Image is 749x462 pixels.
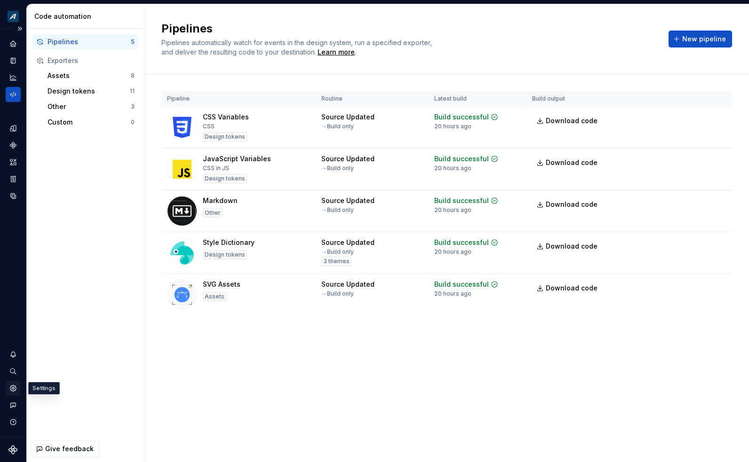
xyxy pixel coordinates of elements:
div: Design tokens [203,174,247,183]
div: Source Updated [321,280,374,289]
div: CSS in JS [203,164,229,172]
div: Settings [28,382,60,394]
div: Style Dictionary [203,238,255,247]
div: → Build only [321,206,354,214]
div: Design tokens [203,132,247,141]
div: 3 [131,103,135,110]
span: . [316,49,356,56]
span: Download code [546,158,598,167]
div: Build successful [434,112,489,122]
div: Build successful [434,280,489,289]
a: Settings [6,381,21,396]
a: Download code [532,196,604,213]
div: Exporters [48,56,135,65]
div: → Build only [321,248,354,256]
div: 20 hours ago [434,248,471,256]
div: Other [48,102,131,111]
button: Search ⌘K [6,364,21,379]
div: Source Updated [321,196,374,205]
span: 3 themes [323,258,350,265]
a: Documentation [6,53,21,68]
div: Source Updated [321,154,374,164]
a: Design tokens [6,121,21,136]
img: ece3896c-3e3b-4313-9933-5dae2d7e2e0c.png [8,11,19,22]
span: Give feedback [45,444,94,454]
span: New pipeline [682,34,726,44]
button: Other3 [44,99,138,114]
div: 20 hours ago [434,123,471,130]
a: Assets [6,155,21,170]
div: 11 [130,87,135,95]
div: Other [203,208,223,218]
div: Build successful [434,154,489,164]
div: 8 [131,72,135,79]
span: Download code [546,242,598,251]
a: Components [6,138,21,153]
svg: Supernova Logo [8,445,18,454]
div: Build successful [434,196,489,205]
th: Routine [316,91,429,107]
span: Pipelines automatically watch for events in the design system, run a specified exporter, and deli... [161,39,434,56]
a: Home [6,36,21,51]
a: Analytics [6,70,21,85]
a: Code automation [6,87,21,102]
div: Design tokens [48,86,130,96]
div: → Build only [321,290,354,298]
div: Code automation [34,12,140,21]
button: Design tokens11 [44,84,138,99]
div: CSS [203,123,215,130]
a: Learn more [318,47,355,57]
button: Contact support [6,398,21,413]
div: → Build only [321,164,354,172]
div: Markdown [203,196,238,205]
th: Latest build [429,91,526,107]
div: 20 hours ago [434,164,471,172]
div: CSS Variables [203,112,249,122]
div: 20 hours ago [434,206,471,214]
button: Expand sidebar [13,22,26,35]
a: Download code [532,154,604,171]
a: Download code [532,238,604,255]
span: Download code [546,116,598,125]
div: 5 [131,38,135,46]
a: Download code [532,112,604,129]
button: Give feedback [32,440,100,457]
div: Source Updated [321,238,374,247]
div: 20 hours ago [434,290,471,298]
h2: Pipelines [161,21,657,36]
th: Pipeline [161,91,316,107]
div: Custom [48,117,131,127]
button: Notifications [6,347,21,362]
div: JavaScript Variables [203,154,271,164]
a: Data sources [6,188,21,204]
div: 0 [131,118,135,126]
button: Assets8 [44,68,138,83]
div: SVG Assets [203,280,240,289]
div: Pipelines [48,37,131,47]
span: Download code [546,200,598,209]
div: Build successful [434,238,489,247]
button: Pipelines5 [32,34,138,49]
div: Source Updated [321,112,374,122]
a: Storybook stories [6,172,21,187]
button: Custom0 [44,115,138,130]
